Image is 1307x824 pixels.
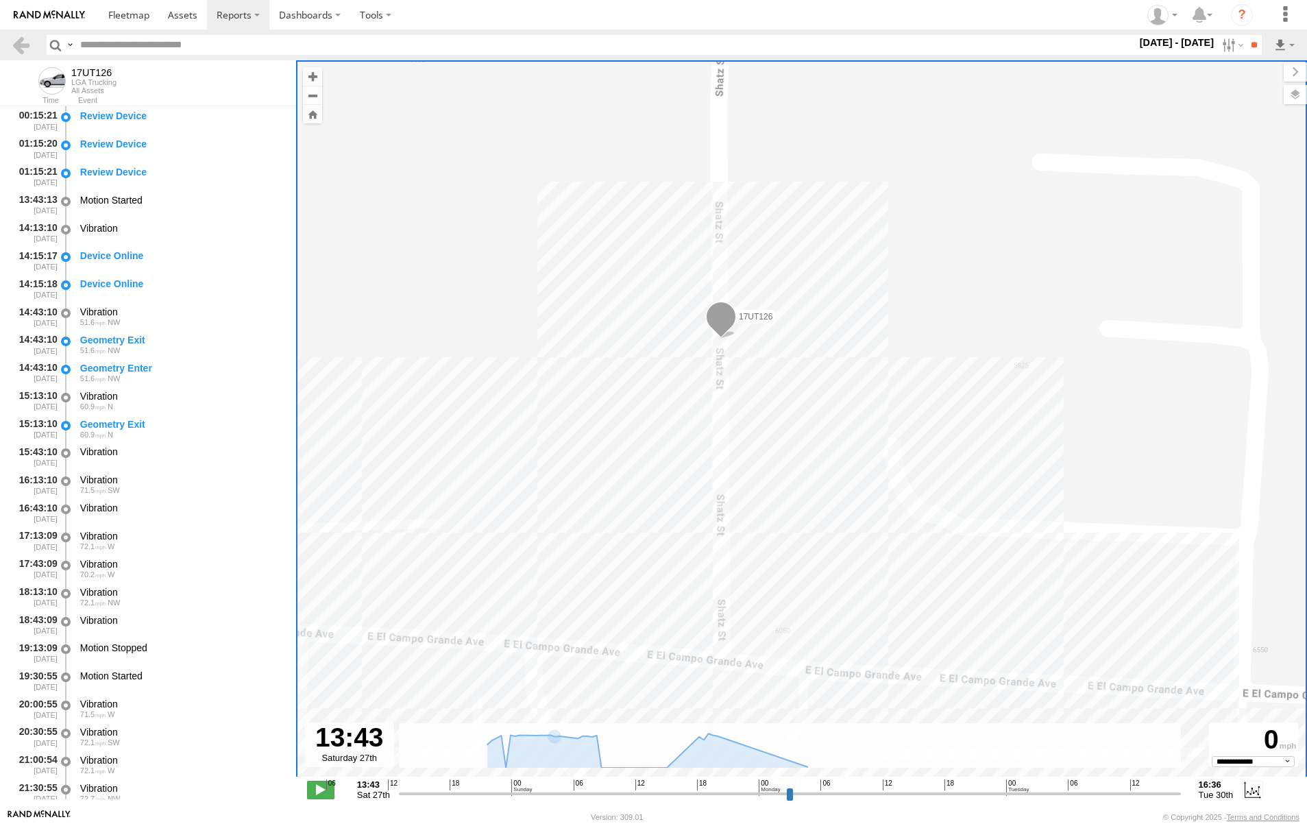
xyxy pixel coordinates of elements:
[11,360,59,385] div: 14:43:10 [DATE]
[80,222,283,234] div: Vibration
[80,558,283,570] div: Vibration
[303,86,322,105] button: Zoom out
[80,698,283,710] div: Vibration
[1211,725,1296,756] div: 0
[80,598,106,607] span: 72.1
[71,67,117,78] div: 17UT126 - View Asset History
[1143,5,1182,25] div: Carlos Vazquez
[80,431,106,439] span: 60.9
[11,164,59,189] div: 01:15:21 [DATE]
[1006,779,1029,795] span: 00
[80,486,106,494] span: 71.5
[11,220,59,245] div: 14:13:10 [DATE]
[108,570,114,579] span: Heading: 262
[450,779,459,790] span: 18
[11,612,59,638] div: 18:43:09 [DATE]
[11,724,59,749] div: 20:30:55 [DATE]
[14,10,85,20] img: rand-logo.svg
[759,779,780,795] span: 00
[80,570,106,579] span: 70.2
[11,668,59,693] div: 19:30:55 [DATE]
[11,640,59,666] div: 19:13:09 [DATE]
[80,710,106,718] span: 71.5
[11,276,59,301] div: 14:15:18 [DATE]
[1163,813,1299,821] div: © Copyright 2025 -
[1199,790,1234,800] span: Tue 30th Sep 2025
[108,374,120,383] span: Heading: 296
[80,250,283,262] div: Device Online
[80,670,283,682] div: Motion Started
[591,813,643,821] div: Version: 309.01
[108,402,113,411] span: Heading: 339
[307,781,334,799] label: Play/Stop
[71,86,117,95] div: All Assets
[64,35,75,55] label: Search Query
[108,346,120,354] span: Heading: 296
[108,710,114,718] span: Heading: 285
[80,334,283,346] div: Geometry Exit
[80,346,106,354] span: 51.6
[80,362,283,374] div: Geometry Enter
[388,779,398,790] span: 12
[78,97,296,104] div: Event
[11,248,59,274] div: 14:15:17 [DATE]
[11,97,59,104] div: Time
[1217,35,1246,55] label: Search Filter Options
[108,542,114,550] span: Heading: 272
[11,332,59,357] div: 14:43:10 [DATE]
[80,374,106,383] span: 51.6
[11,444,59,470] div: 15:43:10 [DATE]
[697,779,707,790] span: 18
[11,584,59,609] div: 18:13:10 [DATE]
[108,431,113,439] span: Heading: 339
[574,779,583,790] span: 06
[820,779,830,790] span: 06
[11,556,59,581] div: 17:43:09 [DATE]
[635,779,645,790] span: 12
[11,304,59,329] div: 14:43:10 [DATE]
[80,474,283,486] div: Vibration
[1227,813,1299,821] a: Terms and Conditions
[80,726,283,738] div: Vibration
[8,810,71,824] a: Visit our Website
[80,278,283,290] div: Device Online
[80,502,283,514] div: Vibration
[1137,35,1217,50] label: [DATE] - [DATE]
[11,752,59,777] div: 21:00:54 [DATE]
[11,108,59,133] div: 00:15:21 [DATE]
[1068,779,1077,790] span: 06
[80,194,283,206] div: Motion Started
[80,530,283,542] div: Vibration
[11,192,59,217] div: 13:43:13 [DATE]
[80,754,283,766] div: Vibration
[80,795,106,803] span: 72.7
[80,738,106,747] span: 72.1
[11,780,59,805] div: 21:30:55 [DATE]
[80,318,106,326] span: 51.6
[80,446,283,458] div: Vibration
[11,500,59,525] div: 16:43:10 [DATE]
[108,795,120,803] span: Heading: 306
[11,35,31,55] a: Back to previous Page
[357,779,390,790] strong: 13:43
[80,586,283,598] div: Vibration
[326,779,336,790] span: 06
[108,318,120,326] span: Heading: 296
[1231,4,1253,26] i: ?
[80,418,283,431] div: Geometry Exit
[80,390,283,402] div: Vibration
[1130,779,1140,790] span: 12
[108,738,120,747] span: Heading: 217
[80,110,283,122] div: Review Device
[303,67,322,86] button: Zoom in
[11,528,59,553] div: 17:13:09 [DATE]
[944,779,954,790] span: 18
[303,105,322,123] button: Zoom Home
[80,766,106,775] span: 72.1
[71,78,117,86] div: LGA Trucking
[80,782,283,795] div: Vibration
[108,766,114,775] span: Heading: 279
[11,472,59,497] div: 16:13:10 [DATE]
[108,486,120,494] span: Heading: 247
[80,614,283,627] div: Vibration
